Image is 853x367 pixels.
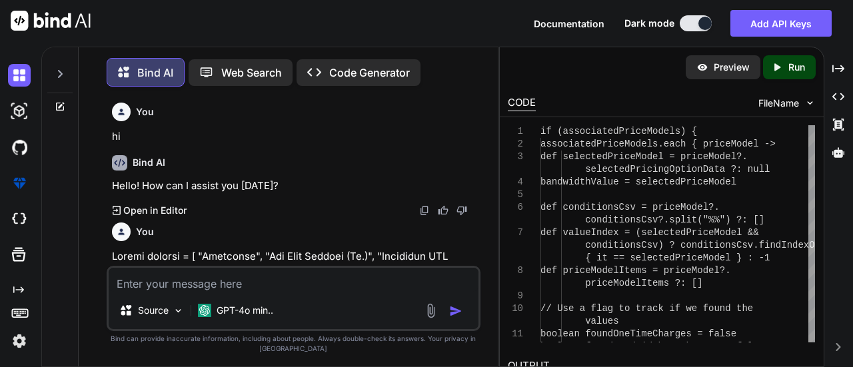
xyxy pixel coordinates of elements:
img: darkChat [8,64,31,87]
span: conditionsCsv?.split("%%") ?: [] [586,214,765,225]
span: def valueIndex = (selectedPriceModel && [540,227,759,238]
img: GPT-4o mini [198,304,211,317]
span: { it == selectedPriceModel } : -1 [586,252,770,263]
img: attachment [423,303,438,318]
span: def selectedPriceModel = priceModel?. [540,151,748,162]
h6: You [136,105,154,119]
span: boolean foundBandwidthArcCharges = false [540,341,764,352]
div: 7 [508,226,523,239]
span: def conditionsCsv = priceModel?. [540,202,720,212]
div: 4 [508,176,523,188]
img: settings [8,330,31,352]
div: 8 [508,264,523,277]
p: Web Search [221,65,282,81]
span: selectedPricingOptionData ?: null [586,164,770,175]
img: preview [696,61,708,73]
div: 10 [508,302,523,315]
span: if (associatedPriceModels) { [540,126,697,137]
div: 5 [508,188,523,201]
img: icon [449,304,462,318]
div: 3 [508,151,523,163]
img: githubDark [8,136,31,159]
span: boolean foundOneTimeCharges = false [540,328,736,339]
p: Open in Editor [123,204,187,217]
p: Hello! How can I assist you [DATE]? [112,179,478,194]
img: dislike [456,205,467,216]
div: 1 [508,125,523,138]
span: associatedPriceModels.each { priceModel -> [540,139,776,149]
p: Code Generator [329,65,410,81]
div: CODE [508,95,536,111]
img: cloudideIcon [8,208,31,230]
img: Pick Models [173,305,184,316]
p: Source [138,304,169,317]
img: like [438,205,448,216]
span: Dark mode [624,17,674,30]
span: conditionsCsv) ? conditionsCsv.findIndexOf [586,240,821,250]
p: Bind AI [137,65,173,81]
h6: You [136,225,154,238]
p: Preview [714,61,750,74]
p: Run [788,61,805,74]
span: Documentation [534,18,604,29]
span: priceModelItems ?: [] [586,278,703,288]
div: 9 [508,290,523,302]
img: Bind AI [11,11,91,31]
img: darkAi-studio [8,100,31,123]
span: FileName [758,97,799,110]
span: values [586,316,619,326]
button: Add API Keys [730,10,832,37]
img: copy [419,205,430,216]
h6: Bind AI [133,156,165,169]
p: Bind can provide inaccurate information, including about people. Always double-check its answers.... [107,334,481,354]
p: hi [112,129,478,145]
div: 11 [508,328,523,340]
img: chevron down [804,97,816,109]
span: def priceModelItems = priceModel?. [540,265,731,276]
div: 2 [508,138,523,151]
span: // Use a flag to track if we found the [540,303,753,314]
span: bandwidthValue = selectedPriceModel [540,177,736,187]
img: premium [8,172,31,194]
p: GPT-4o min.. [217,304,273,317]
div: 6 [508,201,523,214]
button: Documentation [534,17,604,31]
